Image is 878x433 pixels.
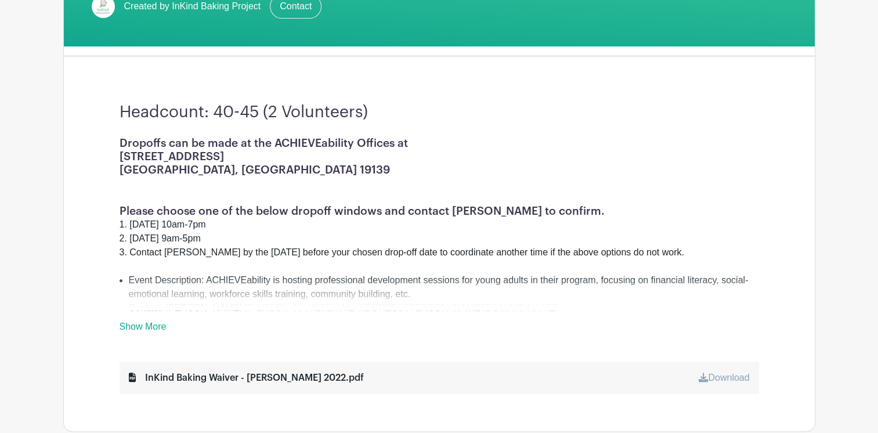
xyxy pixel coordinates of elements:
h1: Please choose one of the below dropoff windows and contact [PERSON_NAME] to confirm. [120,204,759,218]
h1: [STREET_ADDRESS] [GEOGRAPHIC_DATA], [GEOGRAPHIC_DATA] 19139 [120,150,759,176]
a: Show More [120,322,167,336]
a: [PERSON_NAME][EMAIL_ADDRESS][PERSON_NAME][DOMAIN_NAME] [247,303,557,313]
div: 1. [DATE] 10am-7pm 2. [DATE] 9am-5pm 3. Contact [PERSON_NAME] by the [DATE] before your chosen dr... [120,218,759,273]
li: Event Description: ACHIEVEability is hosting professional development sessions for young adults i... [129,273,759,301]
a: Download [699,373,749,383]
li: Contact: [PERSON_NAME] | [129,301,759,315]
h3: Headcount: 40-45 (2 Volunteers) [120,103,759,122]
h1: Dropoffs can be made at the ACHIEVEability Offices at [120,136,759,150]
div: InKind Baking Waiver - [PERSON_NAME] 2022.pdf [129,371,364,385]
